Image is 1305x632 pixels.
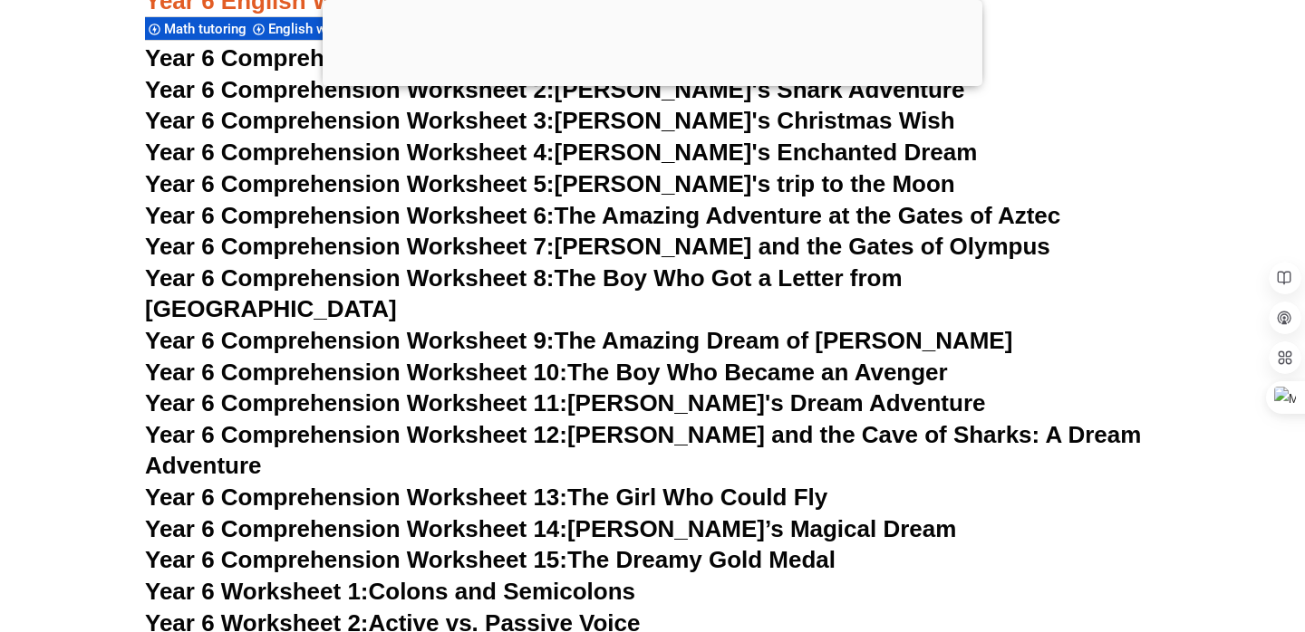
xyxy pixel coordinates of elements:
[145,327,555,354] span: Year 6 Comprehension Worksheet 9:
[145,107,555,134] span: Year 6 Comprehension Worksheet 3:
[145,233,1050,260] a: Year 6 Comprehension Worksheet 7:[PERSON_NAME] and the Gates of Olympus
[145,359,567,386] span: Year 6 Comprehension Worksheet 10:
[145,139,555,166] span: Year 6 Comprehension Worksheet 4:
[145,421,567,448] span: Year 6 Comprehension Worksheet 12:
[145,327,1012,354] a: Year 6 Comprehension Worksheet 9:The Amazing Dream of [PERSON_NAME]
[145,170,955,197] a: Year 6 Comprehension Worksheet 5:[PERSON_NAME]'s trip to the Moon
[145,264,555,292] span: Year 6 Comprehension Worksheet 8:
[145,76,964,103] a: Year 6 Comprehension Worksheet 2:[PERSON_NAME]'s Shark Adventure
[145,515,956,542] a: Year 6 Comprehension Worksheet 14:[PERSON_NAME]’s Magical Dream
[268,21,392,37] span: English worksheets
[249,16,390,41] div: English worksheets
[145,264,903,322] a: Year 6 Comprehension Worksheet 8:The Boy Who Got a Letter from [GEOGRAPHIC_DATA]
[145,546,836,573] a: Year 6 Comprehension Worksheet 15:The Dreamy Gold Medal
[145,202,555,229] span: Year 6 Comprehension Worksheet 6:
[145,484,567,511] span: Year 6 Comprehension Worksheet 13:
[145,389,985,417] a: Year 6 Comprehension Worksheet 11:[PERSON_NAME]'s Dream Adventure
[145,546,567,573] span: Year 6 Comprehension Worksheet 15:
[145,484,827,511] a: Year 6 Comprehension Worksheet 13:The Girl Who Could Fly
[145,170,555,197] span: Year 6 Comprehension Worksheet 5:
[145,202,1060,229] a: Year 6 Comprehension Worksheet 6:The Amazing Adventure at the Gates of Aztec
[145,44,951,72] a: Year 6 Comprehension Worksheet 1: A Magical Journey to the Pyramids
[164,21,252,37] span: Math tutoring
[145,389,567,417] span: Year 6 Comprehension Worksheet 11:
[145,139,977,166] a: Year 6 Comprehension Worksheet 4:[PERSON_NAME]'s Enchanted Dream
[145,233,555,260] span: Year 6 Comprehension Worksheet 7:
[145,76,555,103] span: Year 6 Comprehension Worksheet 2:
[994,427,1305,632] iframe: Chat Widget
[145,16,249,41] div: Math tutoring
[145,578,635,605] a: Year 6 Worksheet 1:Colons and Semicolons
[145,107,955,134] a: Year 6 Comprehension Worksheet 3:[PERSON_NAME]'s Christmas Wish
[145,359,948,386] a: Year 6 Comprehension Worksheet 10:The Boy Who Became an Avenger
[145,578,369,605] span: Year 6 Worksheet 1:
[145,515,567,542] span: Year 6 Comprehension Worksheet 14:
[145,421,1141,479] a: Year 6 Comprehension Worksheet 12:[PERSON_NAME] and the Cave of Sharks: A Dream Adventure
